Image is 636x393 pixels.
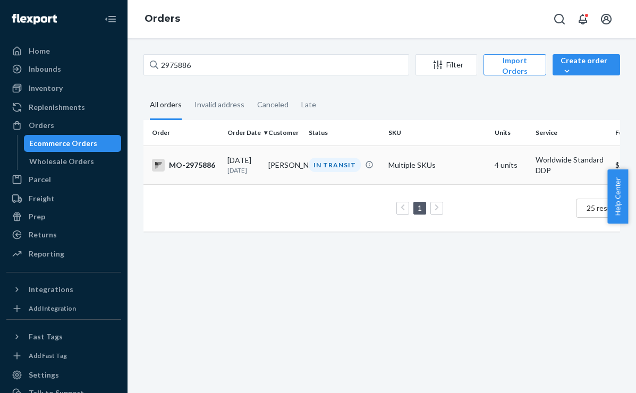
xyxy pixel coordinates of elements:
[152,159,219,172] div: MO-2975886
[227,166,260,175] p: [DATE]
[29,229,57,240] div: Returns
[6,349,121,362] a: Add Fast Tag
[415,54,477,75] button: Filter
[29,156,94,167] div: Wholesale Orders
[572,8,593,30] button: Open notifications
[549,8,570,30] button: Open Search Box
[29,120,54,131] div: Orders
[6,171,121,188] a: Parcel
[6,117,121,134] a: Orders
[6,99,121,116] a: Replenishments
[6,245,121,262] a: Reporting
[264,146,305,184] td: [PERSON_NAME]
[100,8,121,30] button: Close Navigation
[607,169,628,224] button: Help Center
[29,304,76,313] div: Add Integration
[143,120,223,146] th: Order
[29,284,73,295] div: Integrations
[596,8,617,30] button: Open account menu
[490,120,531,146] th: Units
[29,83,63,93] div: Inventory
[384,120,490,146] th: SKU
[6,302,121,315] a: Add Integration
[29,331,63,342] div: Fast Tags
[415,203,424,212] a: Page 1 is your current page
[29,249,64,259] div: Reporting
[6,190,121,207] a: Freight
[227,155,260,175] div: [DATE]
[29,46,50,56] div: Home
[6,328,121,345] button: Fast Tags
[29,351,67,360] div: Add Fast Tag
[12,14,57,24] img: Flexport logo
[6,366,121,383] a: Settings
[553,54,620,75] button: Create order
[6,61,121,78] a: Inbounds
[6,208,121,225] a: Prep
[416,59,477,70] div: Filter
[150,91,182,120] div: All orders
[29,138,97,149] div: Ecommerce Orders
[24,135,122,152] a: Ecommerce Orders
[490,146,531,184] td: 4 units
[29,102,85,113] div: Replenishments
[24,153,122,170] a: Wholesale Orders
[309,158,361,172] div: IN TRANSIT
[561,55,612,76] div: Create order
[6,80,121,97] a: Inventory
[6,42,121,59] a: Home
[257,91,289,118] div: Canceled
[536,155,607,176] p: Worldwide Standard DDP
[223,120,264,146] th: Order Date
[304,120,384,146] th: Status
[6,281,121,298] button: Integrations
[29,193,55,204] div: Freight
[268,128,301,137] div: Customer
[143,54,409,75] input: Search orders
[29,370,59,380] div: Settings
[29,64,61,74] div: Inbounds
[136,4,189,35] ol: breadcrumbs
[145,13,180,24] a: Orders
[384,146,490,184] td: Multiple SKUs
[484,54,546,75] button: Import Orders
[301,91,316,118] div: Late
[29,174,51,185] div: Parcel
[6,226,121,243] a: Returns
[194,91,244,118] div: Invalid address
[531,120,611,146] th: Service
[29,211,45,222] div: Prep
